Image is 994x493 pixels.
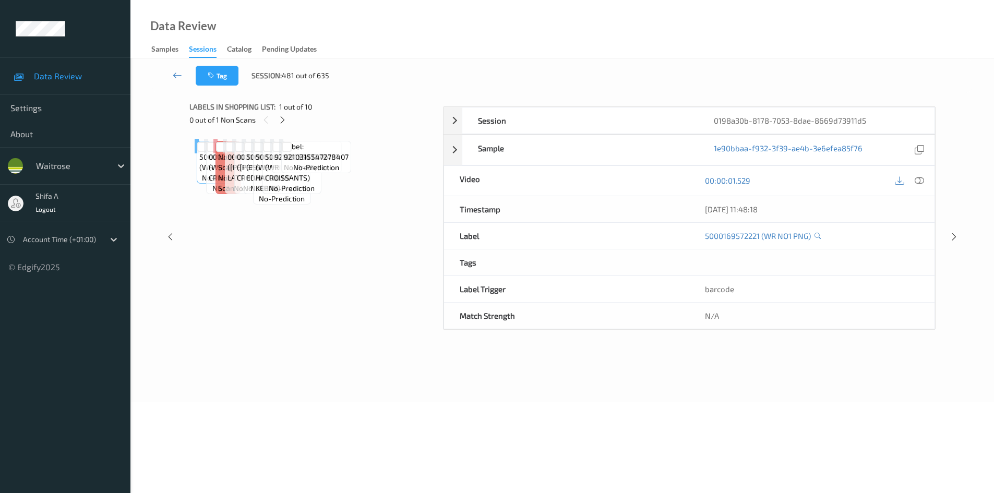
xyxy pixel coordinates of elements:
div: Data Review [150,21,216,31]
span: no-prediction [250,183,296,194]
span: no-prediction [234,183,280,194]
button: Tag [196,66,238,86]
div: Samples [151,44,178,57]
span: no-prediction [259,194,305,204]
div: Match Strength [444,303,689,329]
a: 5000169572221 (WR NO1 PNG) [705,231,811,241]
span: Label: 0000000007313 ([PERSON_NAME] LATTICE) [227,141,286,183]
div: barcode [689,276,935,302]
span: Label: Non-Scan [218,141,238,173]
div: Pending Updates [262,44,317,57]
span: Label: 5000169075449 (WR CROISSANTS) [265,141,319,183]
div: Session [462,107,698,134]
span: Label: 5000169572221 (WR NO1 PNG) [199,141,251,173]
span: no-prediction [212,183,258,194]
div: Session0198a30b-8178-7053-8dae-8669d73911d5 [444,107,935,134]
span: 1 out of 10 [279,102,312,112]
div: Label Trigger [444,276,689,302]
span: Label: 9210315547278407 [284,141,349,162]
div: Label [444,223,689,249]
div: [DATE] 11:48:18 [705,204,919,214]
div: Sample1e90bbaa-f932-3f39-ae4b-3e6efea85f76 [444,135,935,165]
div: Timestamp [444,196,689,222]
span: no-prediction [293,162,339,173]
div: Catalog [227,44,252,57]
a: Sessions [189,42,227,58]
div: Sessions [189,44,217,58]
div: 0198a30b-8178-7053-8dae-8669d73911d5 [698,107,934,134]
span: Session: [252,70,282,81]
span: non-scan [218,173,238,194]
span: Label: 5000169054048 (ESS WR DUTCH EDAM) [246,141,301,183]
span: Label: 0000000003391 (WR APLE CRMBL DANISH) [209,141,262,183]
span: no-prediction [243,183,289,194]
div: 0 out of 1 Non Scans [189,113,436,126]
a: 1e90bbaa-f932-3f39-ae4b-3e6efea85f76 [714,143,863,157]
span: Labels in shopping list: [189,102,276,112]
span: 481 out of 635 [282,70,329,81]
span: no-prediction [202,173,248,183]
div: Tags [444,249,689,275]
div: N/A [689,303,935,329]
span: no-prediction [269,183,315,194]
a: Samples [151,42,189,57]
span: Label: 0000000005760 ([PERSON_NAME] CROISSANT) [237,141,295,183]
a: 00:00:01.529 [705,175,750,186]
div: Sample [462,135,698,165]
span: Label: 5063210051298 (WR HH HALLOUMI KEBAB) [256,141,308,194]
a: Pending Updates [262,42,327,57]
a: Catalog [227,42,262,57]
div: Video [444,166,689,196]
